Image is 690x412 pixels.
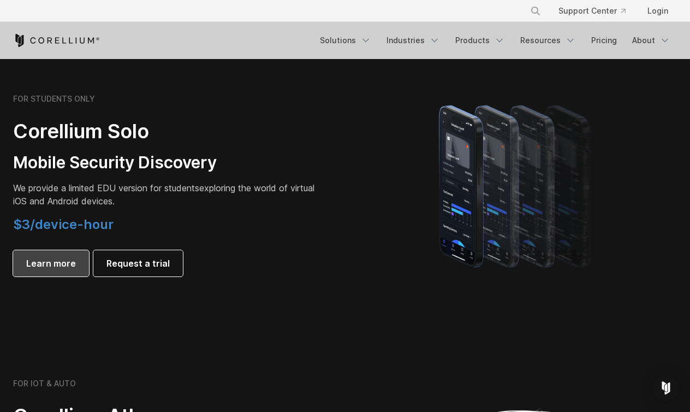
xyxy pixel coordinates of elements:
[13,379,76,389] h6: FOR IOT & AUTO
[13,94,95,104] h6: FOR STUDENTS ONLY
[526,1,545,21] button: Search
[417,90,616,281] img: A lineup of four iPhone models becoming more gradient and blurred
[13,34,100,47] a: Corellium Home
[626,31,677,50] a: About
[93,250,183,276] a: Request a trial
[13,216,114,232] span: $3/device-hour
[13,250,89,276] a: Learn more
[13,183,199,193] span: We provide a limited EDU version for students
[106,257,170,270] span: Request a trial
[380,31,447,50] a: Industries
[313,31,378,50] a: Solutions
[653,375,679,401] div: Open Intercom Messenger
[639,1,677,21] a: Login
[585,31,623,50] a: Pricing
[13,119,319,144] h2: Corellium Solo
[313,31,677,50] div: Navigation Menu
[517,1,677,21] div: Navigation Menu
[514,31,582,50] a: Resources
[550,1,634,21] a: Support Center
[449,31,511,50] a: Products
[26,257,76,270] span: Learn more
[13,181,319,208] p: exploring the world of virtual iOS and Android devices.
[13,152,319,173] h3: Mobile Security Discovery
